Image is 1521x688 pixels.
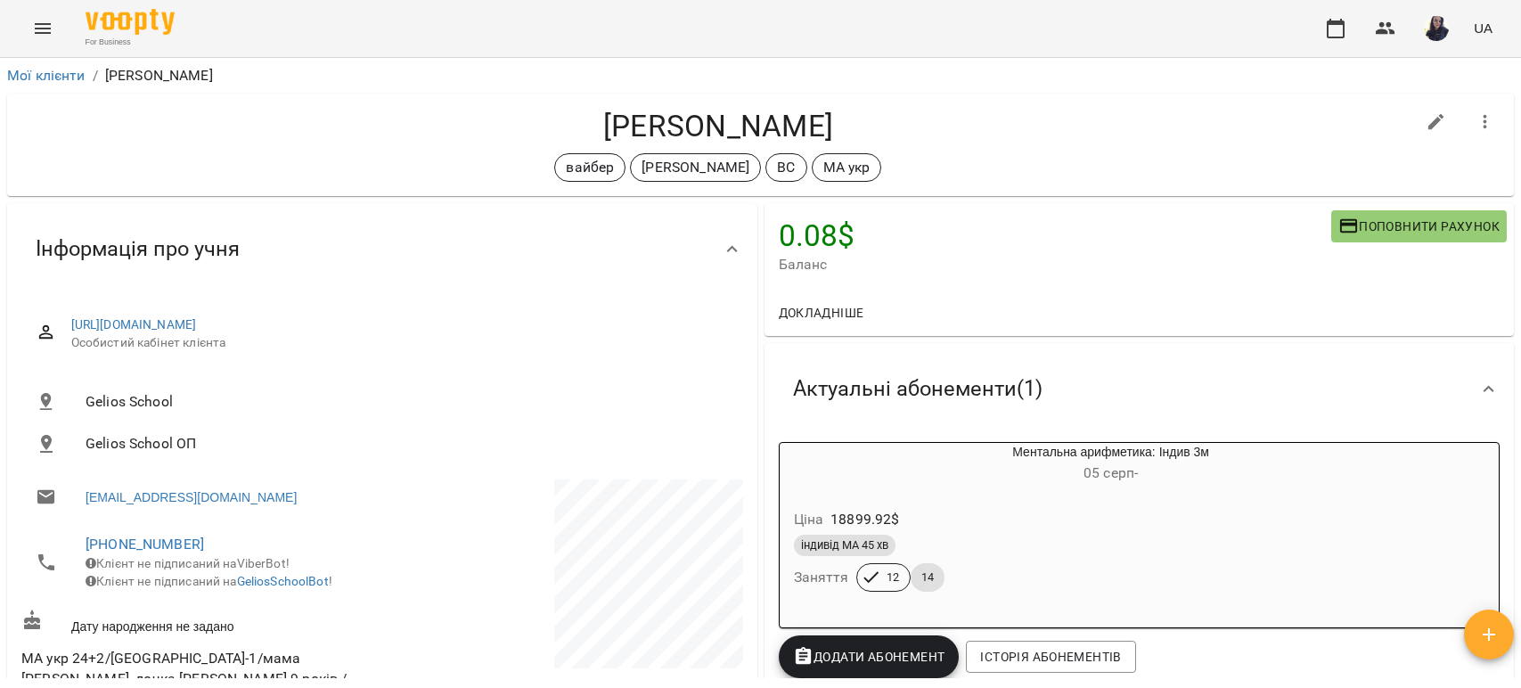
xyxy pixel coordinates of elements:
a: [EMAIL_ADDRESS][DOMAIN_NAME] [86,488,297,506]
div: Дату народження не задано [18,606,382,639]
span: Актуальні абонементи ( 1 ) [793,375,1043,403]
button: UA [1467,12,1500,45]
span: Gelios School ОП [86,433,729,455]
span: Клієнт не підписаний на ! [86,574,332,588]
span: Докладніше [779,302,864,324]
div: Актуальні абонементи(1) [765,343,1515,435]
button: Поповнити рахунок [1331,210,1507,242]
button: Історія абонементів [966,641,1135,673]
h6: Ціна [794,507,824,532]
span: Клієнт не підписаний на ViberBot! [86,556,290,570]
span: UA [1474,19,1492,37]
div: Ментальна арифметика: Індив 3м [780,443,865,486]
h4: [PERSON_NAME] [21,108,1415,144]
h4: 0.08 $ [779,217,1331,254]
a: [URL][DOMAIN_NAME] [71,317,197,332]
a: GeliosSchoolBot [237,574,329,588]
span: Історія абонементів [980,646,1121,668]
div: Ментальна арифметика: Індив 3м [865,443,1357,486]
button: Ментальна арифметика: Індив 3м05 серп- Ціна18899.92$індивід МА 45 хвЗаняття1214 [780,443,1357,613]
span: 05 серп - [1084,464,1138,481]
li: / [93,65,98,86]
span: For Business [86,37,175,48]
div: [PERSON_NAME] [630,153,761,182]
span: Особистий кабінет клієнта [71,334,729,352]
button: Menu [21,7,64,50]
p: [PERSON_NAME] [105,65,213,86]
p: [PERSON_NAME] [642,157,749,178]
p: МА укр [823,157,871,178]
div: вайбер [554,153,626,182]
p: ВС [777,157,795,178]
a: Мої клієнти [7,67,86,84]
span: індивід МА 45 хв [794,537,895,553]
img: Voopty Logo [86,9,175,35]
span: 14 [911,569,944,586]
div: МА укр [812,153,882,182]
h6: Заняття [794,565,849,590]
span: Поповнити рахунок [1338,216,1500,237]
a: [PHONE_NUMBER] [86,536,204,553]
div: ВС [765,153,806,182]
img: de66a22b4ea812430751315b74cfe34b.jpg [1424,16,1449,41]
p: 18899.92 $ [830,509,899,530]
div: Інформація про учня [7,203,757,295]
p: вайбер [566,157,614,178]
button: Докладніше [772,297,871,329]
span: Баланс [779,254,1331,275]
span: Інформація про учня [36,235,240,263]
nav: breadcrumb [7,65,1514,86]
span: Додати Абонемент [793,646,945,668]
span: 12 [876,569,910,586]
button: Додати Абонемент [779,635,960,678]
span: Gelios School [86,391,729,413]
